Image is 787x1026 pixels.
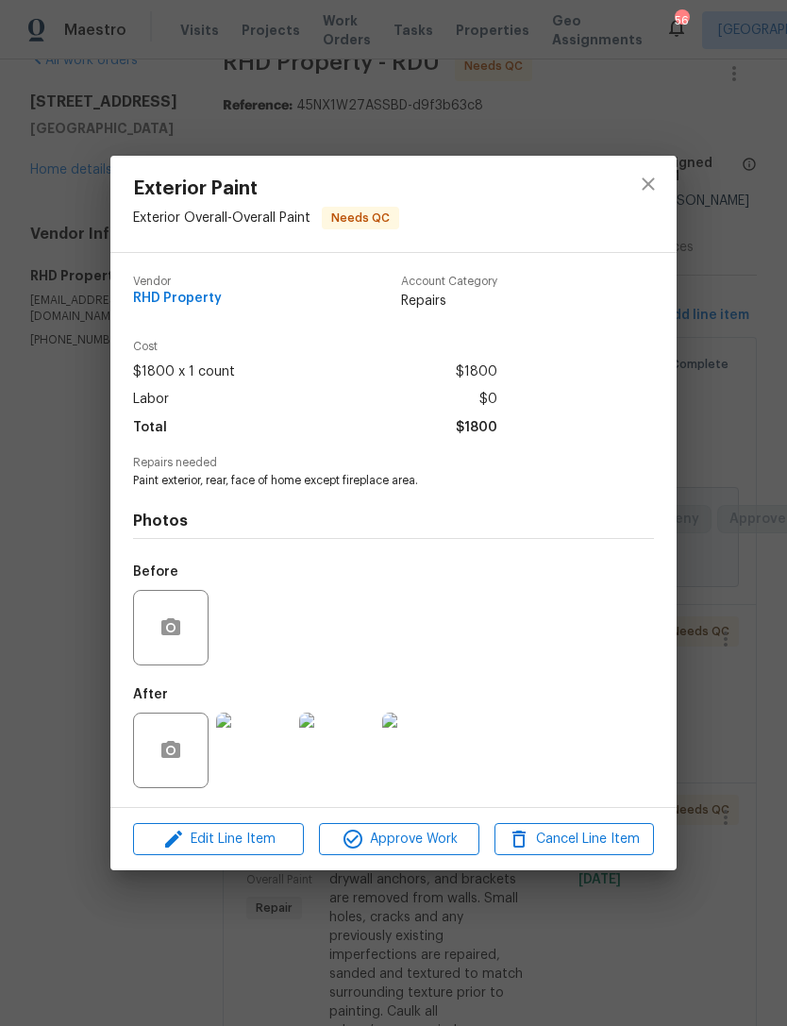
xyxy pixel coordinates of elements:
[133,512,654,530] h4: Photos
[133,292,222,306] span: RHD Property
[133,414,167,442] span: Total
[133,276,222,288] span: Vendor
[401,292,497,311] span: Repairs
[325,828,473,851] span: Approve Work
[133,823,304,856] button: Edit Line Item
[133,565,178,579] h5: Before
[133,473,602,489] span: Paint exterior, rear, face of home except fireplace area.
[324,209,397,227] span: Needs QC
[133,457,654,469] span: Repairs needed
[456,414,497,442] span: $1800
[133,359,235,386] span: $1800 x 1 count
[319,823,478,856] button: Approve Work
[626,161,671,207] button: close
[133,688,168,701] h5: After
[500,828,648,851] span: Cancel Line Item
[456,359,497,386] span: $1800
[133,341,497,353] span: Cost
[133,386,169,413] span: Labor
[479,386,497,413] span: $0
[401,276,497,288] span: Account Category
[139,828,298,851] span: Edit Line Item
[133,178,399,199] span: Exterior Paint
[494,823,654,856] button: Cancel Line Item
[133,210,310,224] span: Exterior Overall - Overall Paint
[675,11,688,30] div: 56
